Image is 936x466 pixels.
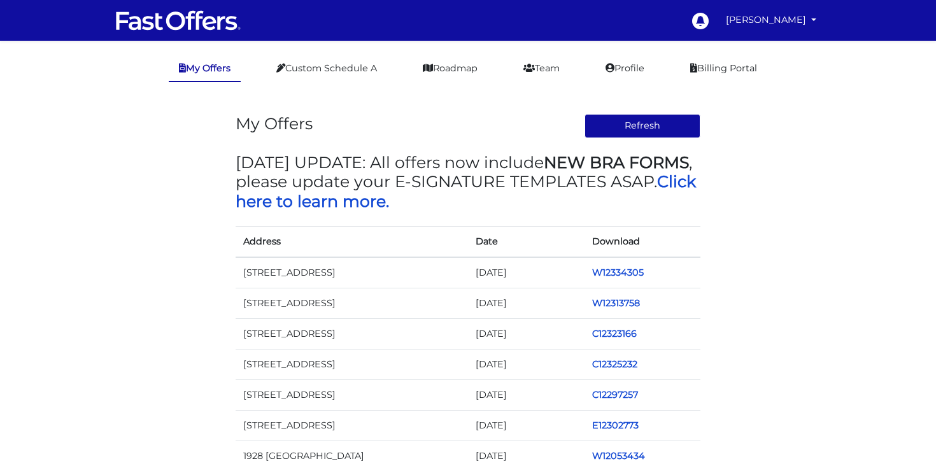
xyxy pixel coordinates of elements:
[513,56,570,81] a: Team
[468,318,585,349] td: [DATE]
[236,349,468,379] td: [STREET_ADDRESS]
[592,389,638,400] a: C12297257
[236,288,468,318] td: [STREET_ADDRESS]
[236,172,696,210] a: Click here to learn more.
[592,420,639,431] a: E12302773
[236,411,468,441] td: [STREET_ADDRESS]
[592,450,645,462] a: W12053434
[592,328,637,339] a: C12323166
[236,226,468,257] th: Address
[468,288,585,318] td: [DATE]
[592,297,640,309] a: W12313758
[595,56,655,81] a: Profile
[468,349,585,379] td: [DATE]
[236,153,700,211] h3: [DATE] UPDATE: All offers now include , please update your E-SIGNATURE TEMPLATES ASAP.
[585,114,701,138] button: Refresh
[236,318,468,349] td: [STREET_ADDRESS]
[266,56,387,81] a: Custom Schedule A
[468,411,585,441] td: [DATE]
[413,56,488,81] a: Roadmap
[169,56,241,82] a: My Offers
[585,226,701,257] th: Download
[468,379,585,410] td: [DATE]
[721,8,821,32] a: [PERSON_NAME]
[468,226,585,257] th: Date
[236,379,468,410] td: [STREET_ADDRESS]
[592,267,644,278] a: W12334305
[236,257,468,288] td: [STREET_ADDRESS]
[236,114,313,133] h3: My Offers
[468,257,585,288] td: [DATE]
[544,153,689,172] strong: NEW BRA FORMS
[680,56,767,81] a: Billing Portal
[592,358,637,370] a: C12325232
